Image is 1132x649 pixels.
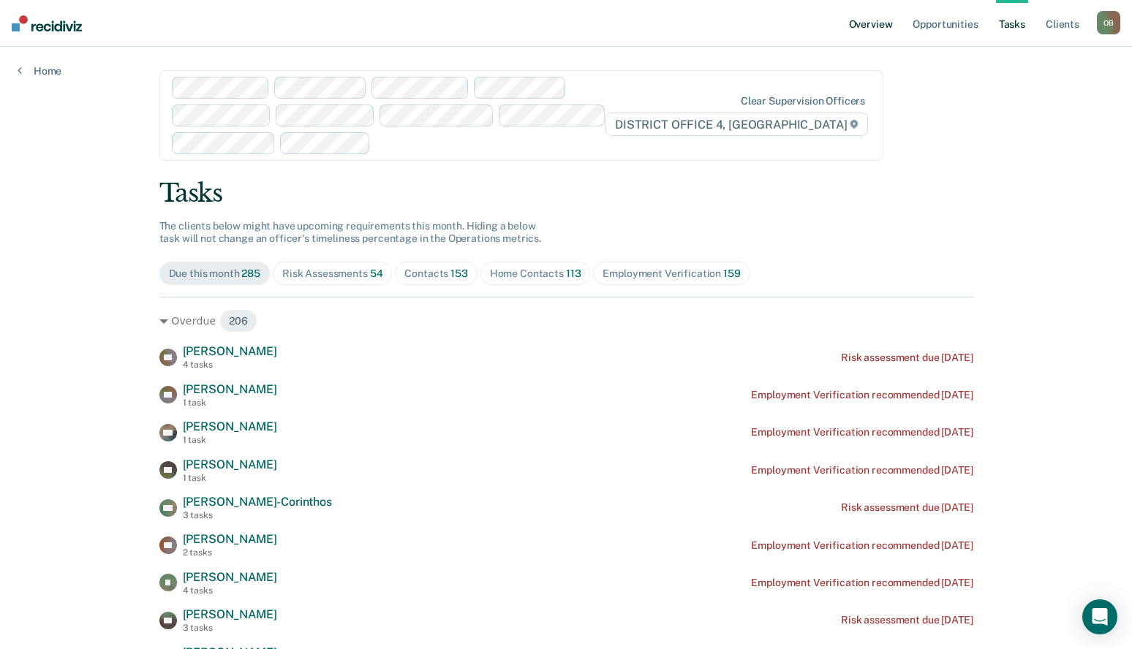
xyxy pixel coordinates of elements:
span: [PERSON_NAME] [183,458,277,471]
div: Employment Verification [603,267,740,280]
span: [PERSON_NAME] [183,570,277,584]
div: 3 tasks [183,623,277,633]
a: Home [18,64,61,77]
div: Due this month [169,267,261,280]
span: The clients below might have upcoming requirements this month. Hiding a below task will not chang... [159,220,542,244]
span: [PERSON_NAME]-Corinthos [183,495,332,509]
div: 2 tasks [183,547,277,558]
div: O B [1097,11,1120,34]
div: 3 tasks [183,510,332,520]
div: Employment Verification recommended [DATE] [751,426,973,439]
span: 54 [370,267,383,279]
div: Risk assessment due [DATE] [841,352,973,364]
span: 153 [450,267,468,279]
div: Clear supervision officers [741,95,865,107]
div: Employment Verification recommended [DATE] [751,539,973,552]
div: 1 task [183,435,277,445]
span: [PERSON_NAME] [183,607,277,621]
span: [PERSON_NAME] [183,420,277,433]
div: 4 tasks [183,585,277,596]
div: 1 task [183,398,277,408]
img: Recidiviz [12,15,82,31]
div: Home Contacts [490,267,581,280]
span: 206 [219,309,257,333]
div: 4 tasks [183,360,277,370]
button: OB [1097,11,1120,34]
span: [PERSON_NAME] [183,344,277,358]
div: Risk assessment due [DATE] [841,614,973,626]
div: Contacts [404,267,467,280]
div: Tasks [159,178,973,208]
div: Risk Assessments [282,267,382,280]
div: Overdue 206 [159,309,973,333]
div: 1 task [183,473,277,483]
div: Employment Verification recommended [DATE] [751,464,973,477]
div: Employment Verification recommended [DATE] [751,577,973,589]
div: Risk assessment due [DATE] [841,501,973,514]
span: DISTRICT OFFICE 4, [GEOGRAPHIC_DATA] [605,113,868,136]
span: 285 [241,267,260,279]
span: 113 [566,267,581,279]
span: [PERSON_NAME] [183,532,277,546]
span: [PERSON_NAME] [183,382,277,396]
div: Open Intercom Messenger [1082,599,1117,634]
span: 159 [723,267,741,279]
div: Employment Verification recommended [DATE] [751,389,973,401]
